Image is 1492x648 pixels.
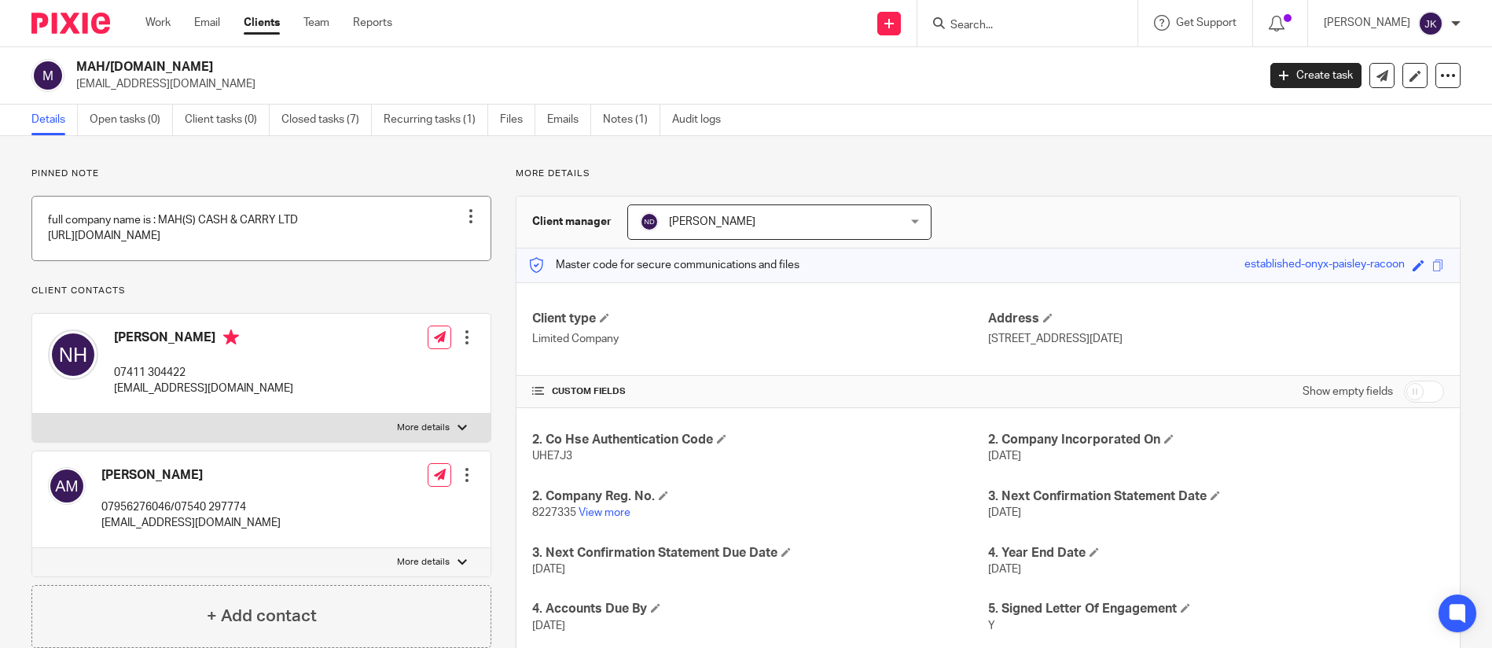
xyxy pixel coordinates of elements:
[988,564,1021,575] span: [DATE]
[988,432,1444,448] h4: 2. Company Incorporated On
[114,365,293,381] p: 07411 304422
[31,285,491,297] p: Client contacts
[48,330,98,380] img: svg%3E
[532,488,988,505] h4: 2. Company Reg. No.
[1176,17,1237,28] span: Get Support
[532,385,988,398] h4: CUSTOM FIELDS
[48,467,86,505] img: svg%3E
[532,620,565,631] span: [DATE]
[31,168,491,180] p: Pinned note
[949,19,1090,33] input: Search
[547,105,591,135] a: Emails
[223,330,239,345] i: Primary
[1324,15,1410,31] p: [PERSON_NAME]
[90,105,173,135] a: Open tasks (0)
[244,15,280,31] a: Clients
[353,15,392,31] a: Reports
[281,105,372,135] a: Closed tasks (7)
[384,105,488,135] a: Recurring tasks (1)
[640,212,659,231] img: svg%3E
[145,15,171,31] a: Work
[1303,384,1393,399] label: Show empty fields
[194,15,220,31] a: Email
[1418,11,1443,36] img: svg%3E
[532,507,576,518] span: 8227335
[988,488,1444,505] h4: 3. Next Confirmation Statement Date
[114,381,293,396] p: [EMAIL_ADDRESS][DOMAIN_NAME]
[31,13,110,34] img: Pixie
[672,105,733,135] a: Audit logs
[76,76,1247,92] p: [EMAIL_ADDRESS][DOMAIN_NAME]
[31,105,78,135] a: Details
[397,556,450,569] p: More details
[528,257,799,273] p: Master code for secure communications and files
[516,168,1461,180] p: More details
[101,515,281,531] p: [EMAIL_ADDRESS][DOMAIN_NAME]
[101,499,281,515] p: 07956276046/07540 297774
[988,311,1444,327] h4: Address
[988,620,995,631] span: Y
[76,59,1012,75] h2: MAH/[DOMAIN_NAME]
[532,214,612,230] h3: Client manager
[31,59,64,92] img: svg%3E
[303,15,329,31] a: Team
[532,564,565,575] span: [DATE]
[532,601,988,617] h4: 4. Accounts Due By
[603,105,660,135] a: Notes (1)
[1270,63,1362,88] a: Create task
[988,545,1444,561] h4: 4. Year End Date
[988,331,1444,347] p: [STREET_ADDRESS][DATE]
[532,311,988,327] h4: Client type
[532,545,988,561] h4: 3. Next Confirmation Statement Due Date
[185,105,270,135] a: Client tasks (0)
[669,216,755,227] span: [PERSON_NAME]
[532,331,988,347] p: Limited Company
[988,451,1021,462] span: [DATE]
[988,601,1444,617] h4: 5. Signed Letter Of Engagement
[1244,256,1405,274] div: established-onyx-paisley-racoon
[500,105,535,135] a: Files
[988,507,1021,518] span: [DATE]
[114,330,293,349] h4: [PERSON_NAME]
[397,422,450,434] p: More details
[532,451,572,462] span: UHE7J3
[101,467,281,484] h4: [PERSON_NAME]
[207,604,317,628] h4: + Add contact
[532,432,988,448] h4: 2. Co Hse Authentication Code
[579,507,630,518] a: View more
